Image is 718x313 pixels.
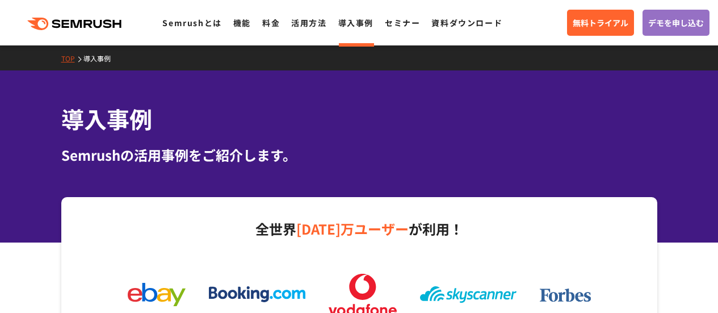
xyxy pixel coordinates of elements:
[116,217,602,241] p: 全世界 が利用！
[262,17,280,28] a: 料金
[420,286,517,303] img: skyscanner
[385,17,420,28] a: セミナー
[233,17,251,28] a: 機能
[83,53,119,63] a: 導入事例
[209,286,305,302] img: booking
[567,10,634,36] a: 無料トライアル
[296,219,409,239] span: [DATE]万ユーザー
[61,53,83,63] a: TOP
[61,145,657,165] div: Semrushの活用事例をご紹介します。
[643,10,709,36] a: デモを申し込む
[128,283,186,306] img: ebay
[540,289,591,302] img: forbes
[431,17,502,28] a: 資料ダウンロード
[61,102,657,136] h1: 導入事例
[338,17,373,28] a: 導入事例
[162,17,221,28] a: Semrushとは
[648,16,704,29] span: デモを申し込む
[291,17,326,28] a: 活用方法
[573,16,628,29] span: 無料トライアル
